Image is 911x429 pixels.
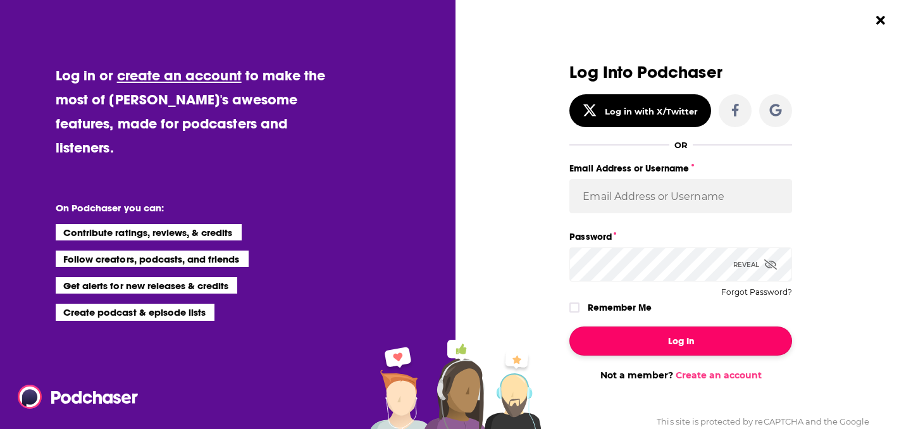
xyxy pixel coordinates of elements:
[569,94,711,127] button: Log in with X/Twitter
[569,179,792,213] input: Email Address or Username
[869,8,893,32] button: Close Button
[18,385,139,409] img: Podchaser - Follow, Share and Rate Podcasts
[569,63,792,82] h3: Log Into Podchaser
[674,140,688,150] div: OR
[721,288,792,297] button: Forgot Password?
[56,251,249,267] li: Follow creators, podcasts, and friends
[605,106,698,116] div: Log in with X/Twitter
[56,277,237,294] li: Get alerts for new releases & credits
[569,326,792,356] button: Log In
[569,160,792,177] label: Email Address or Username
[676,370,762,381] a: Create an account
[569,370,792,381] div: Not a member?
[56,224,242,240] li: Contribute ratings, reviews, & credits
[56,202,309,214] li: On Podchaser you can:
[733,247,777,282] div: Reveal
[569,228,792,245] label: Password
[18,385,129,409] a: Podchaser - Follow, Share and Rate Podcasts
[588,299,652,316] label: Remember Me
[117,66,242,84] a: create an account
[56,304,214,320] li: Create podcast & episode lists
